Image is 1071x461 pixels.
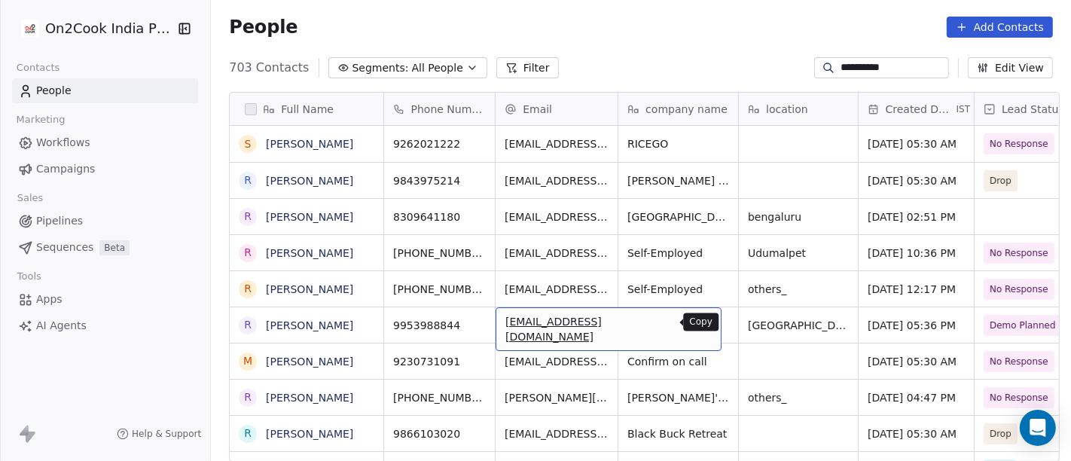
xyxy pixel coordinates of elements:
div: company name [618,93,738,125]
div: Open Intercom Messenger [1020,410,1056,446]
div: R [244,389,252,405]
span: Pipelines [36,213,83,229]
span: Demo Planned [990,318,1056,333]
span: [EMAIL_ADDRESS][DOMAIN_NAME] [505,354,609,369]
span: 9953988844 [393,318,486,333]
div: Email [496,93,618,125]
span: No Response [990,246,1048,261]
span: Tools [11,265,47,288]
span: Apps [36,292,63,307]
a: Campaigns [12,157,198,182]
span: Beta [99,240,130,255]
span: No Response [990,354,1048,369]
span: [GEOGRAPHIC_DATA] [748,318,849,333]
span: [PERSON_NAME][EMAIL_ADDRESS][DOMAIN_NAME] [505,390,609,405]
span: [DATE] 02:51 PM [868,209,965,224]
span: No Response [990,136,1048,151]
span: Marketing [10,108,72,131]
span: [DATE] 05:30 AM [868,136,965,151]
span: People [229,16,297,38]
span: 703 Contacts [229,59,309,77]
span: [PHONE_NUMBER] [393,246,486,261]
span: [EMAIL_ADDRESS][DOMAIN_NAME] [505,282,609,297]
span: Lead Status [1002,102,1064,117]
span: Email [523,102,552,117]
span: [EMAIL_ADDRESS][DOMAIN_NAME] [505,426,609,441]
span: 9843975214 [393,173,486,188]
span: [EMAIL_ADDRESS][DOMAIN_NAME] [505,246,609,261]
span: Udumalpet [748,246,849,261]
span: IST [957,103,971,115]
div: R [244,245,252,261]
a: Pipelines [12,209,198,234]
span: People [36,83,72,99]
span: location [766,102,808,117]
span: Drop [990,173,1011,188]
span: [DATE] 05:30 AM [868,426,965,441]
span: Contacts [10,56,66,79]
img: on2cook%20logo-04%20copy.jpg [21,20,39,38]
span: [PERSON_NAME]'s king of taste [627,390,729,405]
a: [PERSON_NAME] [266,428,353,440]
span: On2Cook India Pvt. Ltd. [45,19,173,38]
span: Created Date [886,102,954,117]
a: [PERSON_NAME] [266,175,353,187]
div: R [244,317,252,333]
a: SequencesBeta [12,235,198,260]
a: [PERSON_NAME] [266,283,353,295]
a: People [12,78,198,103]
span: Self-Employed [627,246,729,261]
span: Self-Employed [627,282,729,297]
span: Black Buck Retreat [627,426,729,441]
div: R [244,281,252,297]
a: [PERSON_NAME] [266,211,353,223]
span: RICEGO [627,136,729,151]
span: company name [645,102,728,117]
button: Edit View [968,57,1053,78]
span: Phone Number [411,102,487,117]
div: Full Name [230,93,383,125]
div: M [243,353,252,369]
span: Full Name [281,102,334,117]
a: Workflows [12,130,198,155]
button: Add Contacts [947,17,1053,38]
a: AI Agents [12,313,198,338]
span: bengaluru [748,209,849,224]
span: 8309641180 [393,209,486,224]
div: R [244,172,252,188]
a: Apps [12,287,198,312]
span: others_ [748,390,849,405]
div: Phone Number [384,93,495,125]
a: [PERSON_NAME] [266,392,353,404]
span: Help & Support [132,428,201,440]
span: [PERSON_NAME] and Sweets [627,173,729,188]
span: Drop [990,426,1011,441]
button: On2Cook India Pvt. Ltd. [18,16,166,41]
a: Help & Support [117,428,201,440]
span: AI Agents [36,318,87,334]
span: [PHONE_NUMBER] [393,282,486,297]
div: R [244,426,252,441]
div: Created DateIST [859,93,974,125]
span: Confirm on call [627,354,729,369]
span: [DATE] 12:17 PM [868,282,965,297]
a: [PERSON_NAME] [266,356,353,368]
div: location [739,93,858,125]
span: [EMAIL_ADDRESS][DOMAIN_NAME] [505,173,609,188]
span: [EMAIL_ADDRESS][DOMAIN_NAME] [505,209,609,224]
span: [EMAIL_ADDRESS][DOMAIN_NAME] [505,314,685,344]
div: R [244,209,252,224]
span: 9262021222 [393,136,486,151]
span: All People [412,60,463,76]
span: [DATE] 05:30 AM [868,354,965,369]
span: No Response [990,282,1048,297]
p: Copy [689,316,712,328]
span: Campaigns [36,161,95,177]
span: others_ [748,282,849,297]
button: Filter [496,57,559,78]
span: [DATE] 05:36 PM [868,318,965,333]
span: Sales [11,187,50,209]
span: Workflows [36,135,90,151]
span: [EMAIL_ADDRESS][DOMAIN_NAME] [505,136,609,151]
span: 9866103020 [393,426,486,441]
